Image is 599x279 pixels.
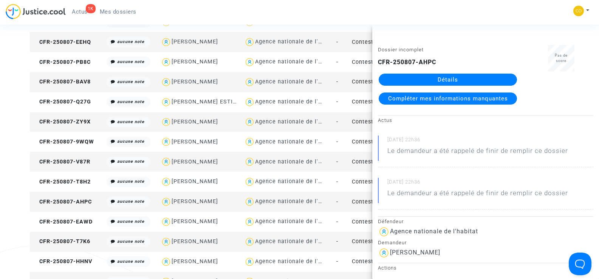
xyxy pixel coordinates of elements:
[161,176,172,187] img: icon-user.svg
[66,6,94,17] a: 1KActus
[172,59,218,65] div: [PERSON_NAME]
[336,99,338,105] span: -
[336,179,338,185] span: -
[244,37,255,48] img: icon-user.svg
[172,198,218,205] div: [PERSON_NAME]
[349,92,433,112] td: Contestation du retrait de [PERSON_NAME] par l'ANAH (mandataire)
[390,228,478,235] div: Agence nationale de l'habitat
[94,6,142,17] a: Mes dossiers
[378,219,404,224] small: Défendeur
[33,179,91,185] span: CFR-250807-T8H2
[172,139,218,145] div: [PERSON_NAME]
[378,117,392,123] small: Actus
[349,232,433,252] td: Contestation du retrait de [PERSON_NAME] par l'ANAH (mandataire)
[244,156,255,167] img: icon-user.svg
[390,249,440,256] div: [PERSON_NAME]
[172,178,218,185] div: [PERSON_NAME]
[72,8,88,15] span: Actus
[244,216,255,227] img: icon-user.svg
[244,176,255,187] img: icon-user.svg
[172,258,218,265] div: [PERSON_NAME]
[555,53,568,63] span: Pas de score
[255,99,338,105] div: Agence nationale de l'habitat
[244,196,255,207] img: icon-user.svg
[6,4,66,19] img: jc-logo.svg
[349,252,433,272] td: Contestation du retrait de [PERSON_NAME] par l'ANAH (mandataire)
[117,159,144,164] i: aucune note
[161,136,172,147] img: icon-user.svg
[100,8,136,15] span: Mes dossiers
[244,97,255,108] img: icon-user.svg
[349,172,433,192] td: Contestation du retrait de [PERSON_NAME] par l'ANAH (mandataire)
[336,199,338,205] span: -
[255,178,338,185] div: Agence nationale de l'habitat
[336,159,338,165] span: -
[172,159,218,165] div: [PERSON_NAME]
[387,146,568,159] p: Le demandeur a été rappelé de finir de remplir ce dossier
[244,256,255,267] img: icon-user.svg
[569,253,591,275] iframe: Help Scout Beacon - Open
[161,216,172,227] img: icon-user.svg
[33,258,92,265] span: CFR-250807-HHNV
[161,97,172,108] img: icon-user.svg
[117,119,144,124] i: aucune note
[244,117,255,128] img: icon-user.svg
[86,4,96,13] div: 1K
[255,218,338,225] div: Agence nationale de l'habitat
[387,188,568,202] p: Le demandeur a été rappelé de finir de remplir ce dossier
[33,19,91,25] span: CFR-250807-ECKT
[161,57,172,68] img: icon-user.svg
[349,52,433,72] td: Contestation du retrait de [PERSON_NAME] par l'ANAH (mandataire)
[33,79,91,85] span: CFR-250807-BAV8
[573,6,584,16] img: 84a266a8493598cb3cce1313e02c3431
[378,247,390,259] img: icon-user.svg
[161,37,172,48] img: icon-user.svg
[255,139,338,145] div: Agence nationale de l'habitat
[255,159,338,165] div: Agence nationale de l'habitat
[349,72,433,92] td: Contestation du retrait de [PERSON_NAME] par l'ANAH (mandataire)
[161,77,172,88] img: icon-user.svg
[244,77,255,88] img: icon-user.svg
[117,99,144,104] i: aucune note
[172,39,218,45] div: [PERSON_NAME]
[336,258,338,265] span: -
[244,136,255,147] img: icon-user.svg
[255,198,338,205] div: Agence nationale de l'habitat
[378,226,390,238] img: icon-user.svg
[172,218,218,225] div: [PERSON_NAME]
[244,57,255,68] img: icon-user.svg
[387,136,593,146] small: [DATE] 22h36
[172,238,218,245] div: [PERSON_NAME]
[378,59,436,66] b: CFR-250807-AHPC
[33,238,90,245] span: CFR-250807-T7K6
[336,219,338,225] span: -
[161,236,172,247] img: icon-user.svg
[349,152,433,172] td: Contestation du retrait de [PERSON_NAME] par l'ANAH (mandataire)
[172,79,218,85] div: [PERSON_NAME]
[33,219,93,225] span: CFR-250807-EAWD
[117,259,144,264] i: aucune note
[336,19,338,25] span: -
[255,59,338,65] div: Agence nationale de l'habitat
[255,39,338,45] div: Agence nationale de l'habitat
[117,79,144,84] i: aucune note
[255,238,338,245] div: Agence nationale de l'habitat
[349,192,433,212] td: Contestation du retrait de [PERSON_NAME] par l'ANAH (mandataire)
[336,39,338,45] span: -
[349,212,433,232] td: Contestation du retrait de [PERSON_NAME] par l'ANAH (mandataire)
[255,79,338,85] div: Agence nationale de l'habitat
[117,39,144,44] i: aucune note
[244,236,255,247] img: icon-user.svg
[336,59,338,65] span: -
[349,132,433,152] td: Contestation du retrait de [PERSON_NAME] par l'ANAH (mandataire)
[117,199,144,204] i: aucune note
[33,159,90,165] span: CFR-250807-V87R
[388,95,508,102] span: Compléter mes informations manquantes
[349,112,433,132] td: Contestation du retrait de [PERSON_NAME] par l'ANAH (mandataire)
[161,117,172,128] img: icon-user.svg
[117,139,144,144] i: aucune note
[161,256,172,267] img: icon-user.svg
[117,179,144,184] i: aucune note
[172,119,218,125] div: [PERSON_NAME]
[161,156,172,167] img: icon-user.svg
